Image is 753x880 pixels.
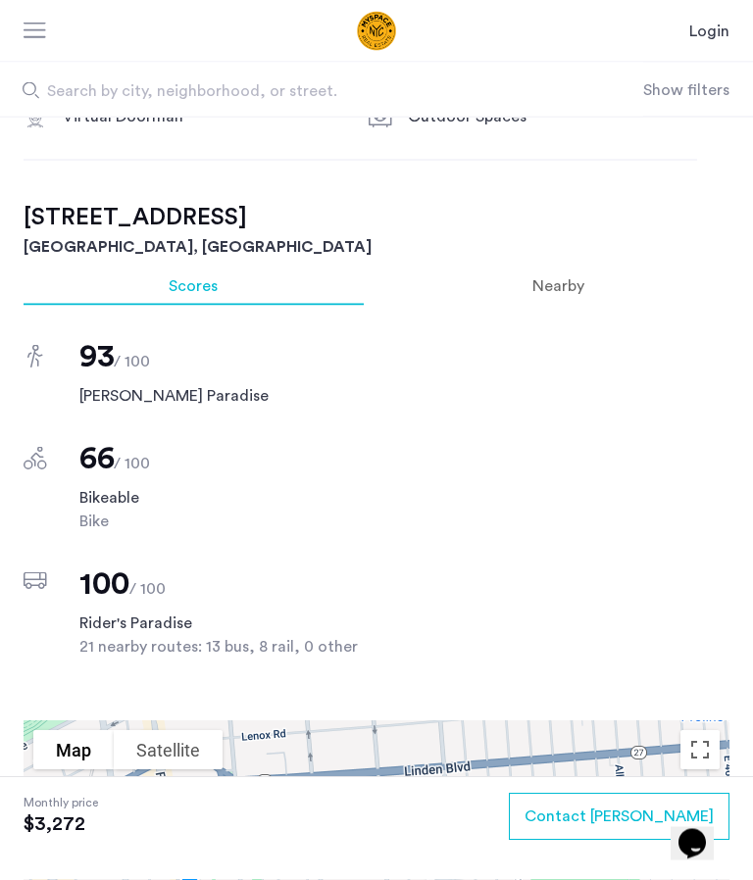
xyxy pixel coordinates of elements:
img: logo [280,12,473,51]
img: score [27,345,43,368]
span: 21 nearby routes: 13 bus, 8 rail, 0 other [79,635,729,659]
img: score [24,447,47,470]
span: / 100 [114,456,150,471]
span: Search by city, neighborhood, or street. [47,79,562,103]
span: 66 [79,443,114,474]
a: Cazamio Logo [280,12,473,51]
span: Nearby [532,278,584,294]
span: Scores [169,278,218,294]
h3: [GEOGRAPHIC_DATA], [GEOGRAPHIC_DATA] [24,235,729,259]
span: / 100 [114,354,150,369]
span: Bikeable [79,486,729,510]
button: Show street map [33,731,114,770]
span: 93 [79,341,114,372]
button: Show satellite imagery [114,731,223,770]
span: / 100 [129,581,166,597]
span: Rider's Paradise [79,611,729,635]
button: Show or hide filters [643,78,729,102]
button: Toggle fullscreen view [680,731,720,770]
span: $3,272 [24,813,98,837]
span: [PERSON_NAME] Paradise [79,384,729,408]
h2: [STREET_ADDRESS] [24,200,729,235]
img: score [24,572,47,590]
iframe: chat widget [671,802,733,860]
span: Contact [PERSON_NAME] [525,806,714,829]
button: button [509,794,729,841]
span: 100 [79,568,129,600]
span: Bike [79,510,729,533]
span: Monthly price [24,794,98,813]
a: Login [689,20,729,43]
